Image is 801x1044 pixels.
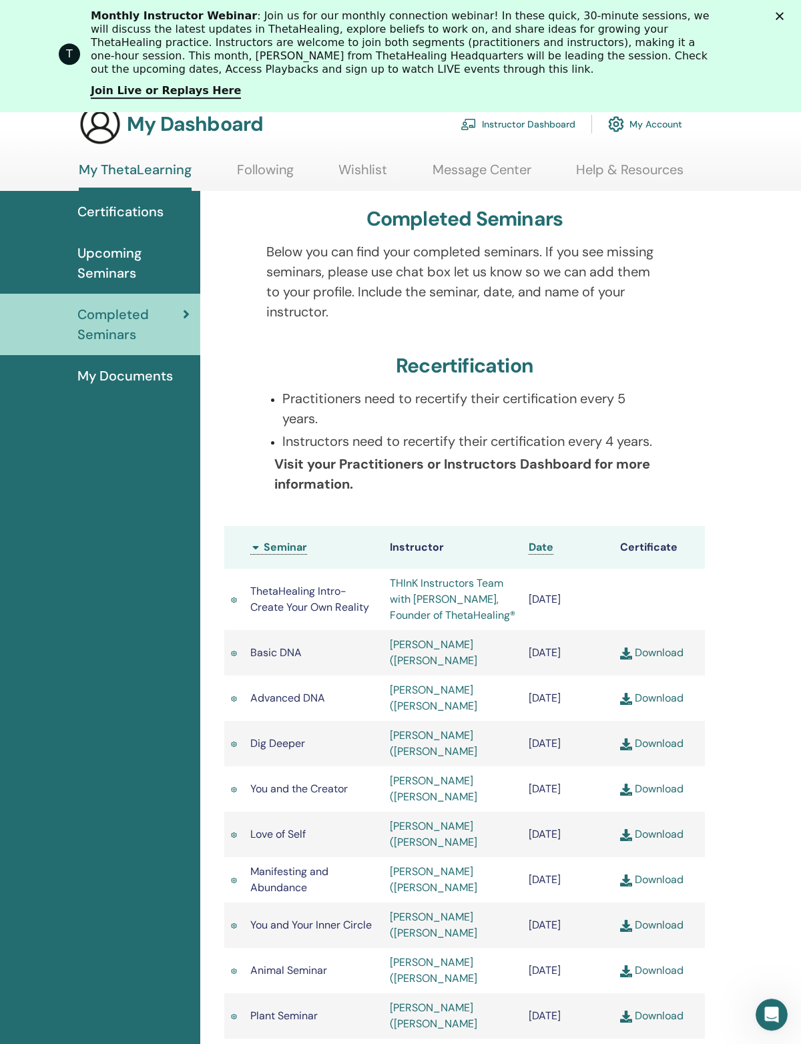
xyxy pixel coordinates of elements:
[608,109,682,139] a: My Account
[522,676,613,721] td: [DATE]
[79,103,121,146] img: generic-user-icon.jpg
[529,540,553,555] a: Date
[250,736,305,750] span: Dig Deeper
[620,1011,632,1023] img: download.svg
[620,827,684,841] a: Download
[522,569,613,630] td: [DATE]
[231,876,237,885] img: Active Certificate
[250,864,328,894] span: Manifesting and Abundance
[576,162,684,188] a: Help & Resources
[620,784,632,796] img: download.svg
[231,649,237,658] img: Active Certificate
[522,630,613,676] td: [DATE]
[620,645,684,660] a: Download
[390,683,477,713] a: [PERSON_NAME] ([PERSON_NAME]
[776,12,789,20] div: Close
[282,388,663,429] p: Practitioners need to recertify their certification every 5 years.
[390,1001,477,1031] a: [PERSON_NAME] ([PERSON_NAME]
[390,728,477,758] a: [PERSON_NAME] ([PERSON_NAME]
[613,526,705,569] th: Certificate
[231,922,237,931] img: Active Certificate
[383,526,523,569] th: Instructor
[522,766,613,812] td: [DATE]
[433,162,531,188] a: Message Center
[250,827,306,841] span: Love of Self
[250,584,369,614] span: ThetaHealing Intro- Create Your Own Reality
[59,43,80,65] div: Profile image for ThetaHealing
[620,691,684,705] a: Download
[461,118,477,130] img: chalkboard-teacher.svg
[366,207,563,231] h3: Completed Seminars
[390,864,477,894] a: [PERSON_NAME] ([PERSON_NAME]
[390,637,477,668] a: [PERSON_NAME] ([PERSON_NAME]
[461,109,575,139] a: Instructor Dashboard
[231,831,237,840] img: Active Certificate
[250,645,302,660] span: Basic DNA
[620,918,684,932] a: Download
[77,202,164,222] span: Certifications
[91,9,257,22] b: Monthly Instructor Webinar
[522,948,613,993] td: [DATE]
[266,242,663,322] p: Below you can find your completed seminars. If you see missing seminars, please use chat box let ...
[250,918,372,932] span: You and Your Inner Circle
[79,162,192,191] a: My ThetaLearning
[620,782,684,796] a: Download
[91,9,721,76] div: : Join us for our monthly connection webinar! In these quick, 30-minute sessions, we will discuss...
[338,162,387,188] a: Wishlist
[620,920,632,932] img: download.svg
[231,596,237,605] img: Active Certificate
[608,113,624,136] img: cog.svg
[250,963,327,977] span: Animal Seminar
[231,967,237,976] img: Active Certificate
[231,786,237,794] img: Active Certificate
[250,1009,318,1023] span: Plant Seminar
[250,782,348,796] span: You and the Creator
[390,576,515,622] a: THInK Instructors Team with [PERSON_NAME], Founder of ThetaHealing®
[390,910,477,940] a: [PERSON_NAME] ([PERSON_NAME]
[390,774,477,804] a: [PERSON_NAME] ([PERSON_NAME]
[127,112,263,136] h3: My Dashboard
[274,455,650,493] b: Visit your Practitioners or Instructors Dashboard for more information.
[620,872,684,886] a: Download
[522,812,613,857] td: [DATE]
[620,874,632,886] img: download.svg
[522,902,613,948] td: [DATE]
[529,540,553,554] span: Date
[620,829,632,841] img: download.svg
[77,243,190,283] span: Upcoming Seminars
[522,857,613,902] td: [DATE]
[620,963,684,977] a: Download
[620,965,632,977] img: download.svg
[231,1013,237,1021] img: Active Certificate
[77,304,183,344] span: Completed Seminars
[237,162,294,188] a: Following
[620,738,632,750] img: download.svg
[620,1009,684,1023] a: Download
[522,721,613,766] td: [DATE]
[390,819,477,849] a: [PERSON_NAME] ([PERSON_NAME]
[756,999,788,1031] iframe: Intercom live chat
[91,84,241,99] a: Join Live or Replays Here
[231,740,237,749] img: Active Certificate
[620,693,632,705] img: download.svg
[282,431,663,451] p: Instructors need to recertify their certification every 4 years.
[231,695,237,704] img: Active Certificate
[390,955,477,985] a: [PERSON_NAME] ([PERSON_NAME]
[396,354,533,378] h3: Recertification
[620,647,632,660] img: download.svg
[250,691,325,705] span: Advanced DNA
[522,993,613,1039] td: [DATE]
[77,366,173,386] span: My Documents
[620,736,684,750] a: Download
